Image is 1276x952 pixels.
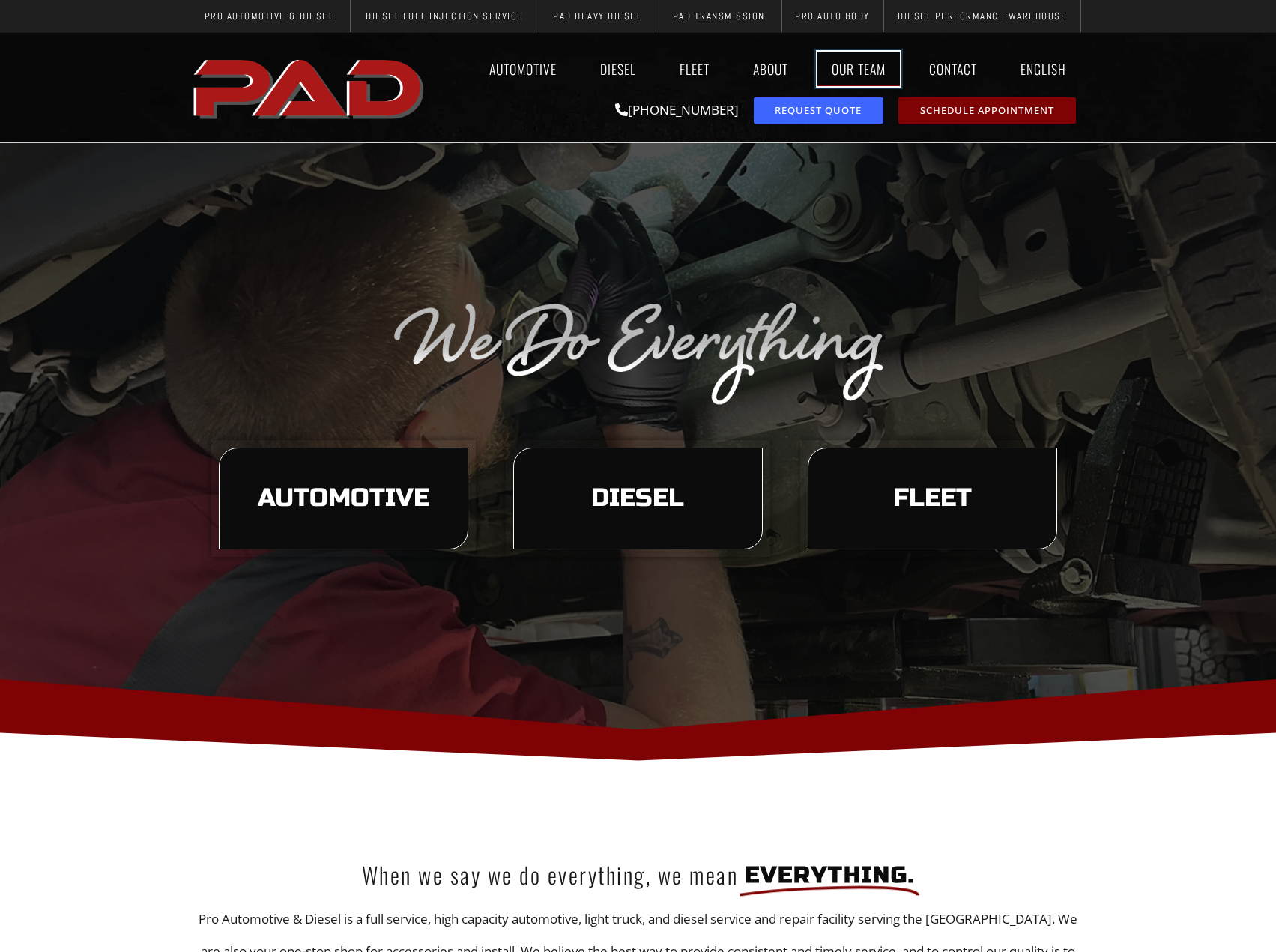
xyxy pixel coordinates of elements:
[391,295,886,406] img: The image displays the phrase "We Do Everything" in a silver, cursive font on a transparent backg...
[817,52,900,86] a: Our Team
[258,486,429,511] span: Automotive
[893,486,972,511] span: Fleet
[362,858,739,891] span: When we say we do everything, we mean
[775,106,862,115] span: Request Quote
[219,448,468,549] a: learn more about our automotive services
[366,11,524,21] span: Diesel Fuel Injection Service
[665,52,724,86] a: Fleet
[189,47,432,128] a: pro automotive and diesel home page
[432,52,1088,86] nav: Menu
[920,106,1054,115] span: Schedule Appointment
[205,11,334,21] span: Pro Automotive & Diesel
[615,101,739,118] a: [PHONE_NUMBER]
[673,11,765,21] span: PAD Transmission
[1006,52,1088,86] a: English
[754,97,883,124] a: request a service or repair quote
[898,97,1076,124] a: schedule repair or service appointment
[189,47,432,128] img: The image shows the word "PAD" in bold, red, uppercase letters with a slight shadow effect.
[475,52,571,86] a: Automotive
[808,448,1057,549] a: learn more about our fleet services
[898,11,1067,21] span: Diesel Performance Warehouse
[586,52,650,86] a: Diesel
[553,11,641,21] span: PAD Heavy Diesel
[739,52,802,86] a: About
[591,486,684,511] span: Diesel
[915,52,991,86] a: Contact
[745,861,915,888] span: everything.
[513,448,763,549] a: learn more about our diesel services
[795,11,870,21] span: Pro Auto Body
